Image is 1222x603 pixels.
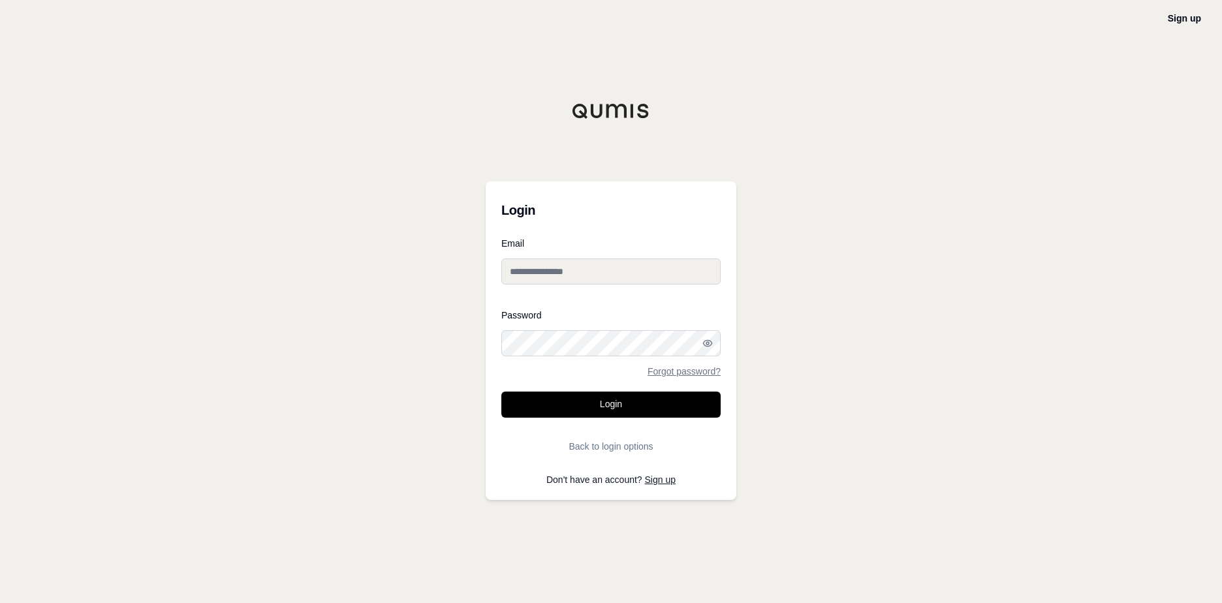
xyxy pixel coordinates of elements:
[1168,13,1201,23] a: Sign up
[501,433,721,459] button: Back to login options
[501,311,721,320] label: Password
[648,367,721,376] a: Forgot password?
[572,103,650,119] img: Qumis
[501,197,721,223] h3: Login
[501,475,721,484] p: Don't have an account?
[501,392,721,418] button: Login
[645,474,676,485] a: Sign up
[501,239,721,248] label: Email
